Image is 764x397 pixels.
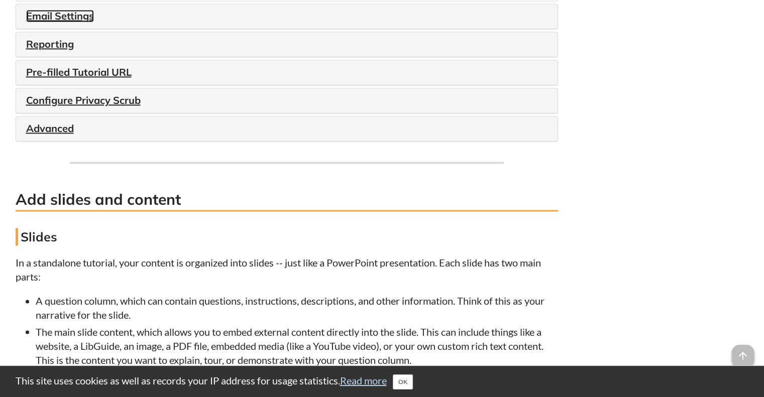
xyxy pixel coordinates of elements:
[26,122,74,135] a: Advanced
[26,66,132,78] a: Pre-filled Tutorial URL
[732,346,754,358] a: arrow_upward
[16,255,558,284] p: In a standalone tutorial, your content is organized into slides -- just like a PowerPoint present...
[26,38,74,50] a: Reporting
[340,374,387,386] a: Read more
[26,94,141,106] a: Configure Privacy Scrub
[16,228,558,245] h4: Slides
[36,294,558,322] li: A question column, which can contain questions, instructions, descriptions, and other information...
[393,374,413,389] button: Close
[16,189,558,211] h3: Add slides and content
[732,345,754,367] span: arrow_upward
[36,324,558,366] li: The main slide content, which allows you to embed external content directly into the slide. This ...
[6,373,759,389] div: This site uses cookies as well as records your IP address for usage statistics.
[26,10,94,22] a: Email Settings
